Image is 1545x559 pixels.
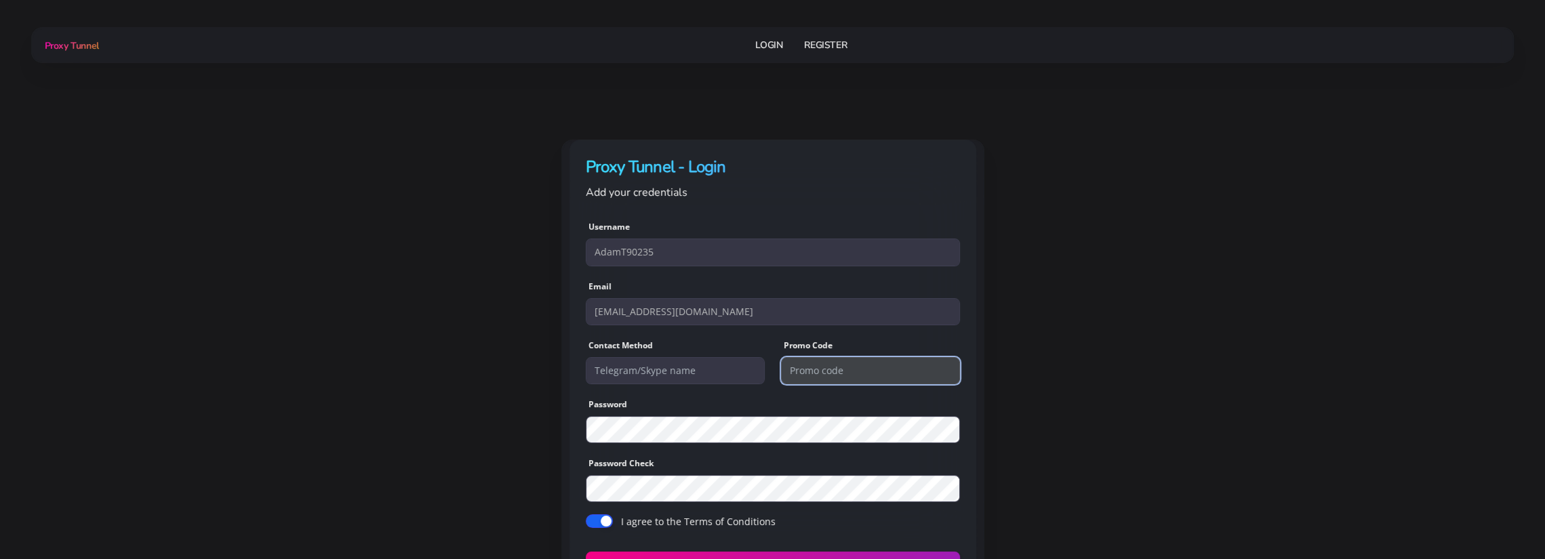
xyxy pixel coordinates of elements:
p: Add your credentials [586,184,960,201]
label: Password [588,398,627,411]
a: Register [804,33,847,58]
span: Proxy Tunnel [45,39,99,52]
input: Username [586,239,960,266]
h4: Proxy Tunnel - Login [586,156,960,178]
a: Proxy Tunnel [42,35,99,56]
label: Username [588,221,630,233]
a: Login [755,33,782,58]
input: Telegram/Skype name [586,357,765,384]
iframe: Webchat Widget [1479,493,1528,542]
label: Password Check [588,457,654,470]
label: Contact Method [588,339,653,352]
label: I agree to the Terms of Conditions [621,514,776,529]
label: Promo Code [784,339,832,352]
input: Email [586,298,960,325]
label: Email [588,281,611,293]
input: Promo code [781,357,960,384]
